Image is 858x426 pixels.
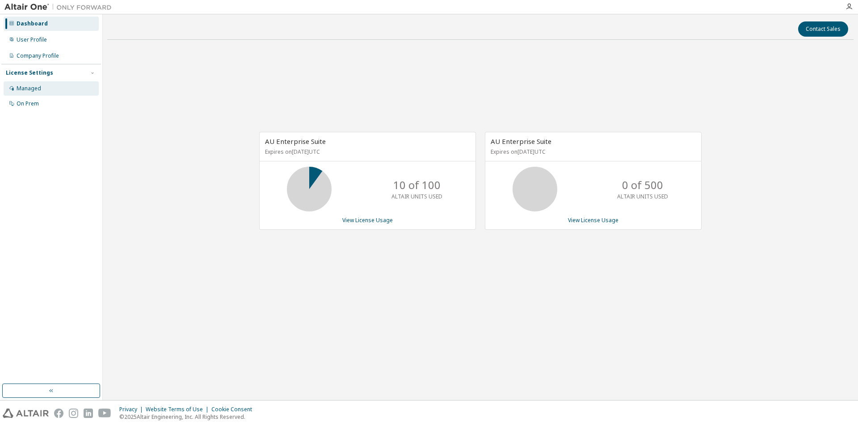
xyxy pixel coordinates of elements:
[119,406,146,413] div: Privacy
[54,409,63,418] img: facebook.svg
[491,148,694,156] p: Expires on [DATE] UTC
[17,20,48,27] div: Dashboard
[3,409,49,418] img: altair_logo.svg
[391,193,442,200] p: ALTAIR UNITS USED
[265,137,326,146] span: AU Enterprise Suite
[98,409,111,418] img: youtube.svg
[146,406,211,413] div: Website Terms of Use
[17,52,59,59] div: Company Profile
[265,148,468,156] p: Expires on [DATE] UTC
[393,177,441,193] p: 10 of 100
[6,69,53,76] div: License Settings
[119,413,257,421] p: © 2025 Altair Engineering, Inc. All Rights Reserved.
[69,409,78,418] img: instagram.svg
[84,409,93,418] img: linkedin.svg
[568,216,618,224] a: View License Usage
[798,21,848,37] button: Contact Sales
[17,100,39,107] div: On Prem
[211,406,257,413] div: Cookie Consent
[17,85,41,92] div: Managed
[4,3,116,12] img: Altair One
[17,36,47,43] div: User Profile
[491,137,551,146] span: AU Enterprise Suite
[622,177,663,193] p: 0 of 500
[617,193,668,200] p: ALTAIR UNITS USED
[342,216,393,224] a: View License Usage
